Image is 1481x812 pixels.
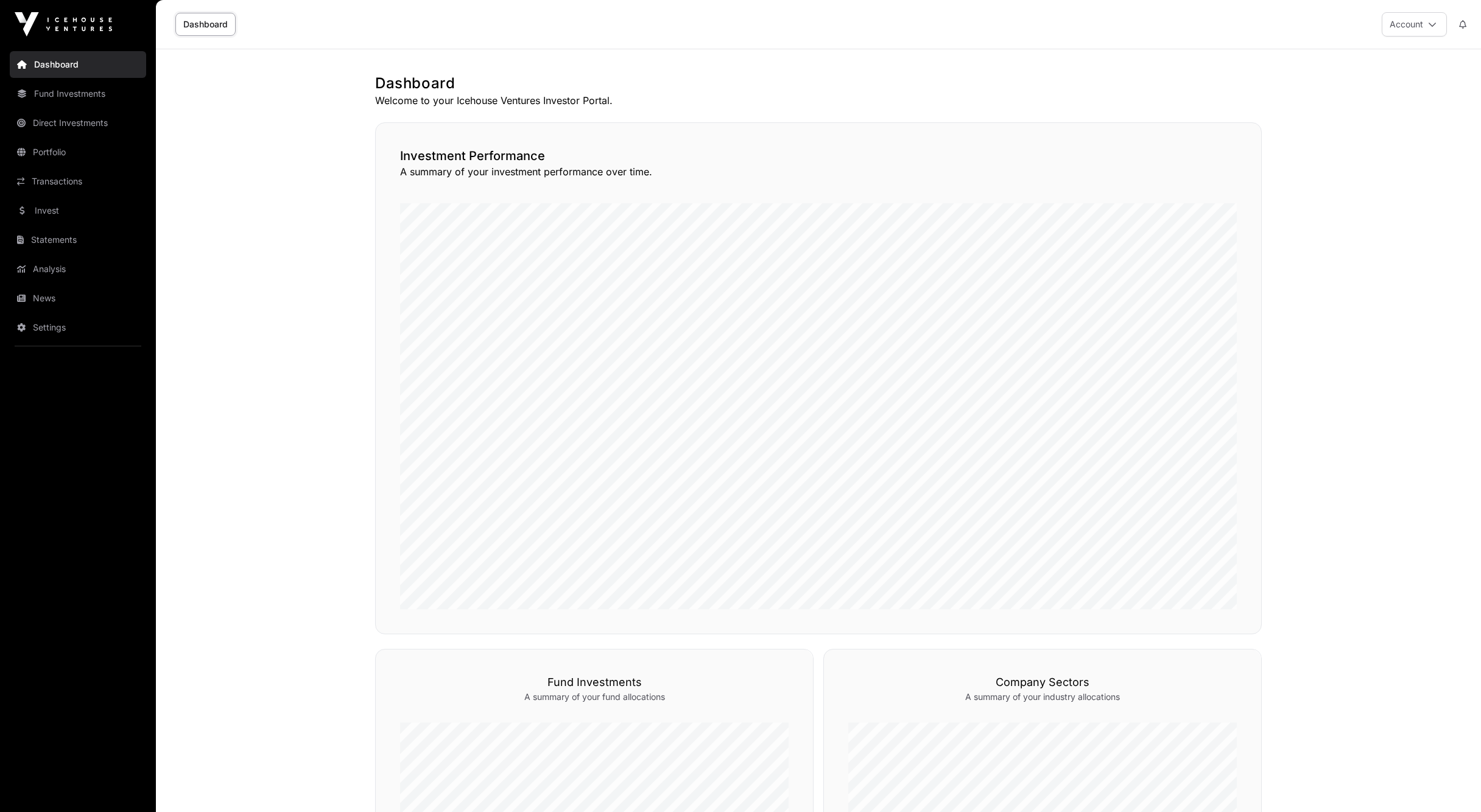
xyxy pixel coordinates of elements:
a: Fund Investments [10,80,146,107]
a: Invest [10,197,146,224]
a: Dashboard [10,51,146,78]
a: Direct Investments [10,110,146,136]
p: Welcome to your Icehouse Ventures Investor Portal. [375,93,1262,108]
p: A summary of your investment performance over time. [400,164,1237,179]
h3: Company Sectors [848,674,1237,691]
a: Portfolio [10,139,146,166]
h2: Investment Performance [400,147,1237,164]
img: Icehouse Ventures Logo [15,12,112,37]
a: Dashboard [175,13,236,36]
a: News [10,285,146,312]
button: Account [1382,12,1447,37]
a: Statements [10,226,146,253]
h1: Dashboard [375,74,1262,93]
a: Analysis [10,256,146,282]
a: Transactions [10,168,146,195]
p: A summary of your fund allocations [400,691,789,703]
a: Settings [10,314,146,341]
h3: Fund Investments [400,674,789,691]
p: A summary of your industry allocations [848,691,1237,703]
